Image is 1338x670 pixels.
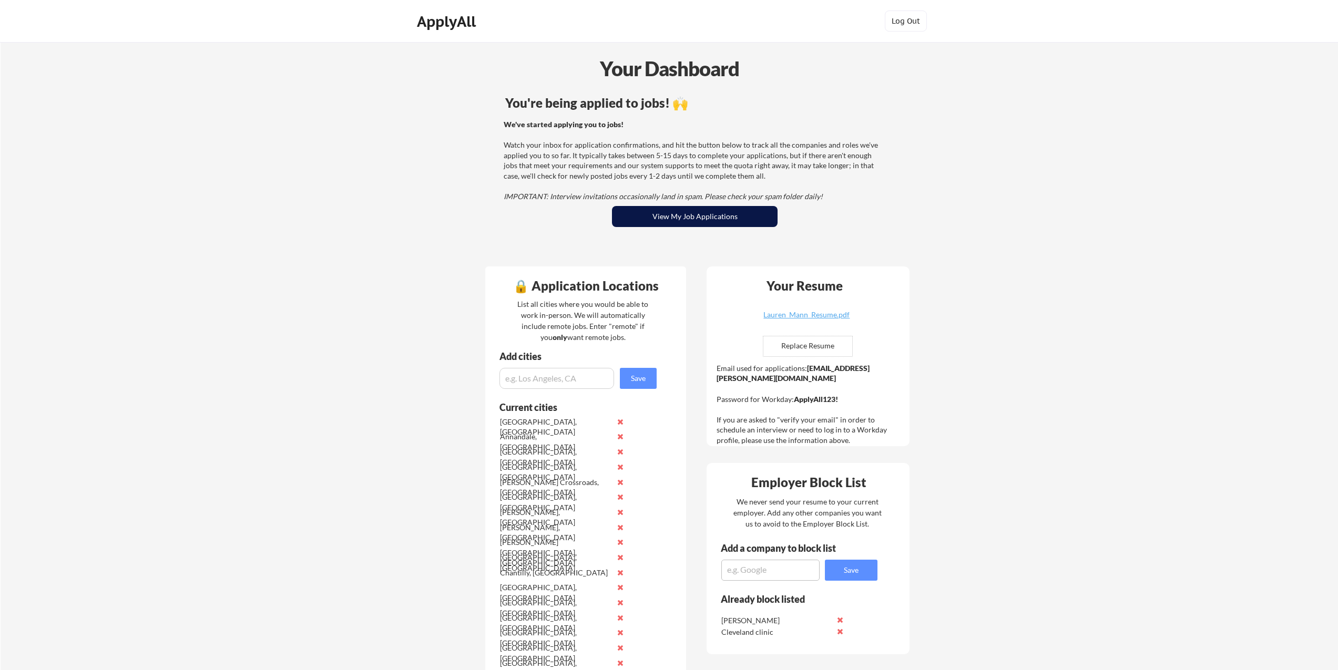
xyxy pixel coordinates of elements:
[717,364,870,383] strong: [EMAIL_ADDRESS][PERSON_NAME][DOMAIN_NAME]
[721,594,863,604] div: Already block listed
[500,477,611,498] div: [PERSON_NAME] Crossroads, [GEOGRAPHIC_DATA]
[500,568,611,578] div: Chantilly, [GEOGRAPHIC_DATA]
[500,462,611,482] div: [GEOGRAPHIC_DATA], [GEOGRAPHIC_DATA]
[505,97,884,109] div: You're being applied to jobs! 🙌
[732,496,882,529] div: We never send your resume to your current employer. Add any other companies you want us to avoid ...
[500,537,611,568] div: [PERSON_NAME][GEOGRAPHIC_DATA], [GEOGRAPHIC_DATA]
[500,613,611,633] div: [GEOGRAPHIC_DATA], [GEOGRAPHIC_DATA]
[744,311,869,318] div: Lauren_Mann_Resume.pdf
[553,333,567,342] strong: only
[510,298,655,343] div: List all cities where you would be able to work in-person. We will automatically include remote j...
[417,13,479,30] div: ApplyAll
[500,447,611,467] div: [GEOGRAPHIC_DATA], [GEOGRAPHIC_DATA]
[500,643,611,663] div: [GEOGRAPHIC_DATA], [GEOGRAPHIC_DATA]
[717,363,902,446] div: Email used for applications: Password for Workday: If you are asked to "verify your email" in ord...
[499,403,645,412] div: Current cities
[620,368,657,389] button: Save
[1,54,1338,84] div: Your Dashboard
[504,192,823,201] em: IMPORTANT: Interview invitations occasionally land in spam. Please check your spam folder daily!
[500,627,611,648] div: [GEOGRAPHIC_DATA], [GEOGRAPHIC_DATA]
[500,582,611,603] div: [GEOGRAPHIC_DATA], [GEOGRAPHIC_DATA]
[488,280,683,292] div: 🔒 Application Locations
[500,492,611,512] div: [GEOGRAPHIC_DATA], [GEOGRAPHIC_DATA]
[825,560,877,581] button: Save
[752,280,856,292] div: Your Resume
[500,522,611,543] div: [PERSON_NAME], [GEOGRAPHIC_DATA]
[500,597,611,618] div: [GEOGRAPHIC_DATA], [GEOGRAPHIC_DATA]
[721,543,852,553] div: Add a company to block list
[744,311,869,327] a: Lauren_Mann_Resume.pdf
[499,352,659,361] div: Add cities
[721,627,832,637] div: Cleveland clinic
[500,507,611,528] div: [PERSON_NAME], [GEOGRAPHIC_DATA]
[504,119,883,202] div: Watch your inbox for application confirmations, and hit the button below to track all the compani...
[711,476,906,489] div: Employer Block List
[721,615,832,626] div: [PERSON_NAME]
[794,395,838,404] strong: ApplyAll123!
[885,11,927,32] button: Log Out
[500,417,611,437] div: [GEOGRAPHIC_DATA], [GEOGRAPHIC_DATA]
[499,368,614,389] input: e.g. Los Angeles, CA
[612,206,778,227] button: View My Job Applications
[504,120,624,129] strong: We've started applying you to jobs!
[500,431,611,452] div: Annandale, [GEOGRAPHIC_DATA]
[500,552,611,573] div: [GEOGRAPHIC_DATA], [GEOGRAPHIC_DATA]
